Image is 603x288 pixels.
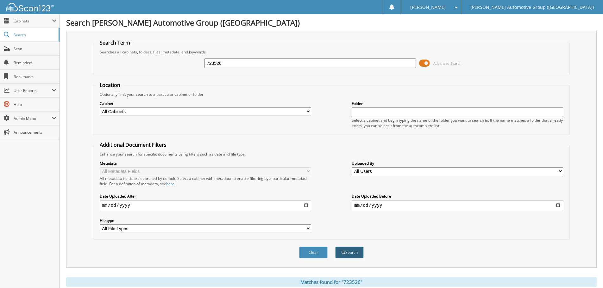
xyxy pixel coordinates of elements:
[14,74,56,79] span: Bookmarks
[470,5,594,9] span: [PERSON_NAME] Automotive Group ([GEOGRAPHIC_DATA])
[352,118,563,128] div: Select a cabinet and begin typing the name of the folder you want to search in. If the name match...
[100,161,311,166] label: Metadata
[352,200,563,210] input: end
[433,61,462,66] span: Advanced Search
[352,193,563,199] label: Date Uploaded Before
[97,39,133,46] legend: Search Term
[97,151,566,157] div: Enhance your search for specific documents using filters such as date and file type.
[97,82,123,89] legend: Location
[100,176,311,187] div: All metadata fields are searched by default. Select a cabinet with metadata to enable filtering b...
[97,49,566,55] div: Searches all cabinets, folders, files, metadata, and keywords
[100,200,311,210] input: start
[166,181,174,187] a: here
[571,258,603,288] iframe: Chat Widget
[352,101,563,106] label: Folder
[14,116,52,121] span: Admin Menu
[14,60,56,65] span: Reminders
[66,277,597,287] div: Matches found for "723526"
[6,3,54,11] img: scan123-logo-white.svg
[14,46,56,52] span: Scan
[14,130,56,135] span: Announcements
[14,102,56,107] span: Help
[97,92,566,97] div: Optionally limit your search to a particular cabinet or folder
[14,88,52,93] span: User Reports
[410,5,446,9] span: [PERSON_NAME]
[100,218,311,223] label: File type
[14,18,52,24] span: Cabinets
[352,161,563,166] label: Uploaded By
[100,101,311,106] label: Cabinet
[66,17,597,28] h1: Search [PERSON_NAME] Automotive Group ([GEOGRAPHIC_DATA])
[299,247,328,258] button: Clear
[335,247,364,258] button: Search
[97,141,170,148] legend: Additional Document Filters
[100,193,311,199] label: Date Uploaded After
[14,32,55,38] span: Search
